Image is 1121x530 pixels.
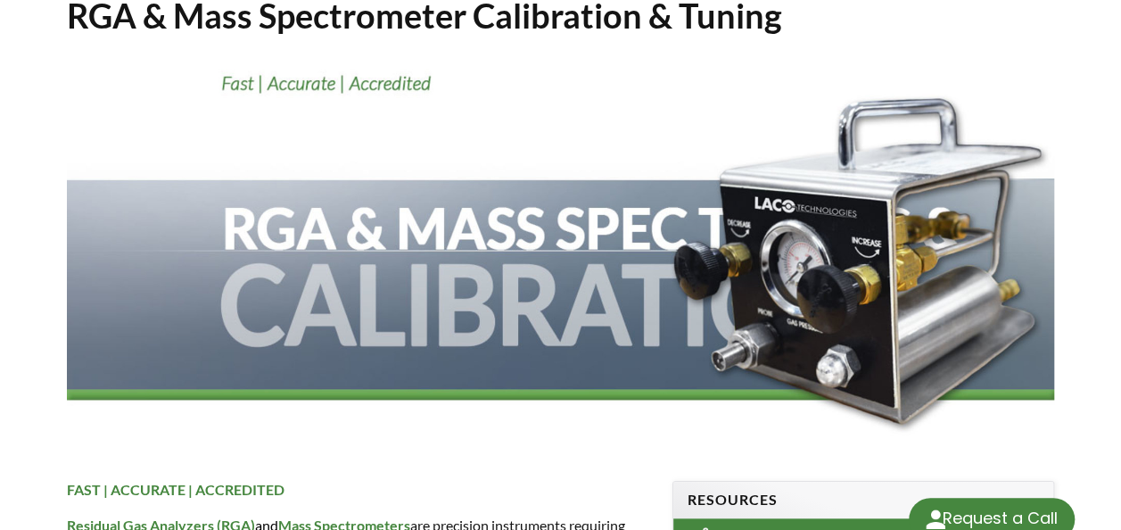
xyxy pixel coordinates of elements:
[67,53,1054,448] img: RGA & Mass Spec Calibration header
[67,481,284,498] strong: FAST | ACCURATE | ACCREDITED
[688,491,1040,509] h4: Resources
